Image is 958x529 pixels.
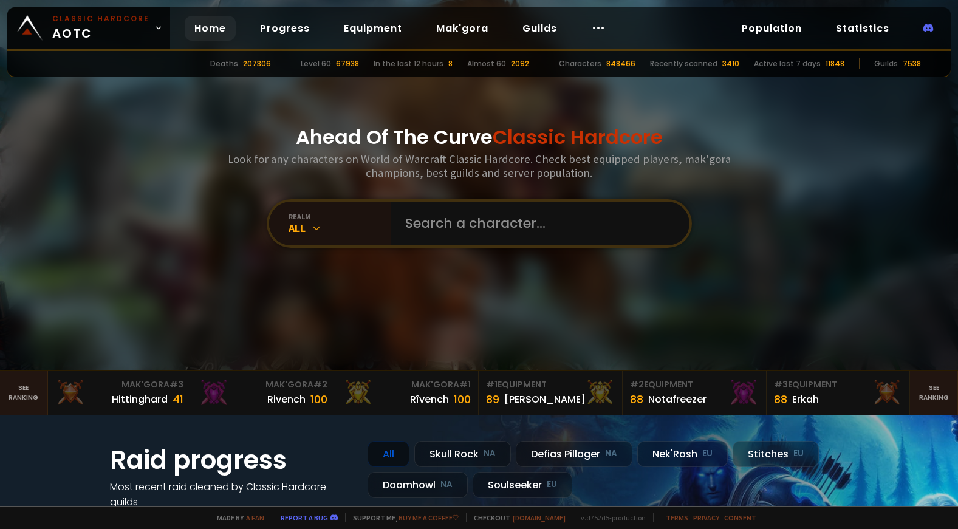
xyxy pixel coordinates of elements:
div: Mak'Gora [55,378,184,391]
a: Consent [724,513,756,522]
div: Notafreezer [648,392,707,407]
span: # 1 [486,378,498,391]
div: 89 [486,391,499,408]
a: Statistics [826,16,899,41]
div: 100 [454,391,471,408]
div: Defias Pillager [516,441,632,467]
div: Level 60 [301,58,331,69]
a: Report a bug [281,513,328,522]
h1: Ahead Of The Curve [296,123,663,152]
small: EU [547,479,557,491]
a: Guilds [513,16,567,41]
a: Home [185,16,236,41]
div: 7538 [903,58,921,69]
div: Guilds [874,58,898,69]
a: Mak'Gora#1Rîvench100 [335,371,479,415]
span: # 3 [774,378,788,391]
div: 88 [774,391,787,408]
a: #1Equipment89[PERSON_NAME] [479,371,623,415]
h4: Most recent raid cleaned by Classic Hardcore guilds [110,479,353,510]
div: 8 [448,58,453,69]
h3: Look for any characters on World of Warcraft Classic Hardcore. Check best equipped players, mak'g... [223,152,736,180]
a: Mak'gora [426,16,498,41]
div: 207306 [243,58,271,69]
input: Search a character... [398,202,675,245]
div: Stitches [733,441,819,467]
a: [DOMAIN_NAME] [513,513,566,522]
div: Equipment [486,378,615,391]
a: Seeranking [910,371,958,415]
div: Skull Rock [414,441,511,467]
div: Rivench [267,392,306,407]
div: Active last 7 days [754,58,821,69]
a: Buy me a coffee [399,513,459,522]
a: #2Equipment88Notafreezer [623,371,767,415]
a: Population [732,16,812,41]
small: NA [440,479,453,491]
div: Characters [559,58,601,69]
a: Progress [250,16,320,41]
div: realm [289,212,391,221]
small: EU [702,448,713,460]
a: Equipment [334,16,412,41]
a: a fan [246,513,264,522]
small: NA [605,448,617,460]
small: EU [793,448,804,460]
span: Support me, [345,513,459,522]
a: #3Equipment88Erkah [767,371,911,415]
div: Equipment [774,378,903,391]
span: Checkout [466,513,566,522]
a: Mak'Gora#3Hittinghard41 [48,371,192,415]
span: AOTC [52,13,149,43]
span: # 1 [459,378,471,391]
div: All [368,441,409,467]
span: # 3 [169,378,183,391]
a: Terms [666,513,688,522]
a: Classic HardcoreAOTC [7,7,170,49]
div: 848466 [606,58,635,69]
div: 2092 [511,58,529,69]
div: Mak'Gora [199,378,327,391]
div: 100 [310,391,327,408]
div: 67938 [336,58,359,69]
div: 88 [630,391,643,408]
div: [PERSON_NAME] [504,392,586,407]
div: Almost 60 [467,58,506,69]
div: 11848 [826,58,844,69]
div: Deaths [210,58,238,69]
span: v. d752d5 - production [573,513,646,522]
div: Equipment [630,378,759,391]
div: Mak'Gora [343,378,471,391]
span: # 2 [313,378,327,391]
div: 3410 [722,58,739,69]
div: Nek'Rosh [637,441,728,467]
div: Erkah [792,392,819,407]
div: Soulseeker [473,472,572,498]
small: Classic Hardcore [52,13,149,24]
a: Privacy [693,513,719,522]
div: Rîvench [410,392,449,407]
div: Recently scanned [650,58,717,69]
div: All [289,221,391,235]
div: Doomhowl [368,472,468,498]
div: Hittinghard [112,392,168,407]
div: In the last 12 hours [374,58,443,69]
small: NA [484,448,496,460]
span: # 2 [630,378,644,391]
div: 41 [173,391,183,408]
h1: Raid progress [110,441,353,479]
span: Classic Hardcore [493,123,663,151]
span: Made by [210,513,264,522]
a: Mak'Gora#2Rivench100 [191,371,335,415]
